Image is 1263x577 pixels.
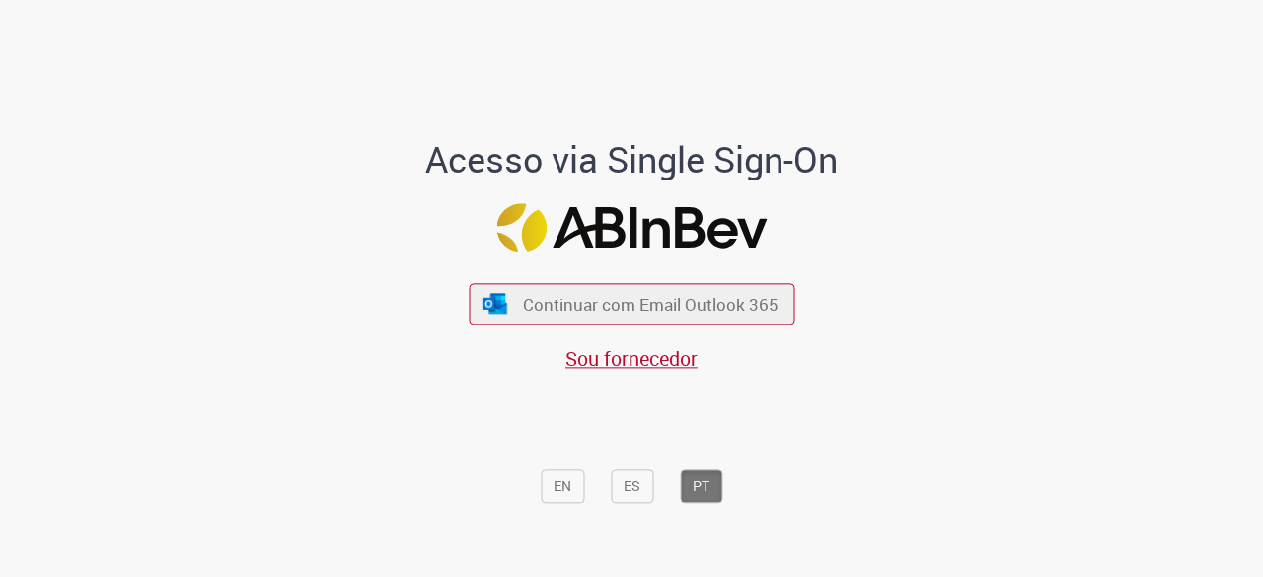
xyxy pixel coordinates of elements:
[469,284,794,325] button: ícone Azure/Microsoft 360 Continuar com Email Outlook 365
[496,203,767,252] img: Logo ABInBev
[565,345,698,372] a: Sou fornecedor
[611,470,653,504] button: ES
[482,293,509,314] img: ícone Azure/Microsoft 360
[358,141,906,180] h1: Acesso via Single Sign-On
[541,470,584,504] button: EN
[680,470,722,504] button: PT
[523,293,779,316] span: Continuar com Email Outlook 365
